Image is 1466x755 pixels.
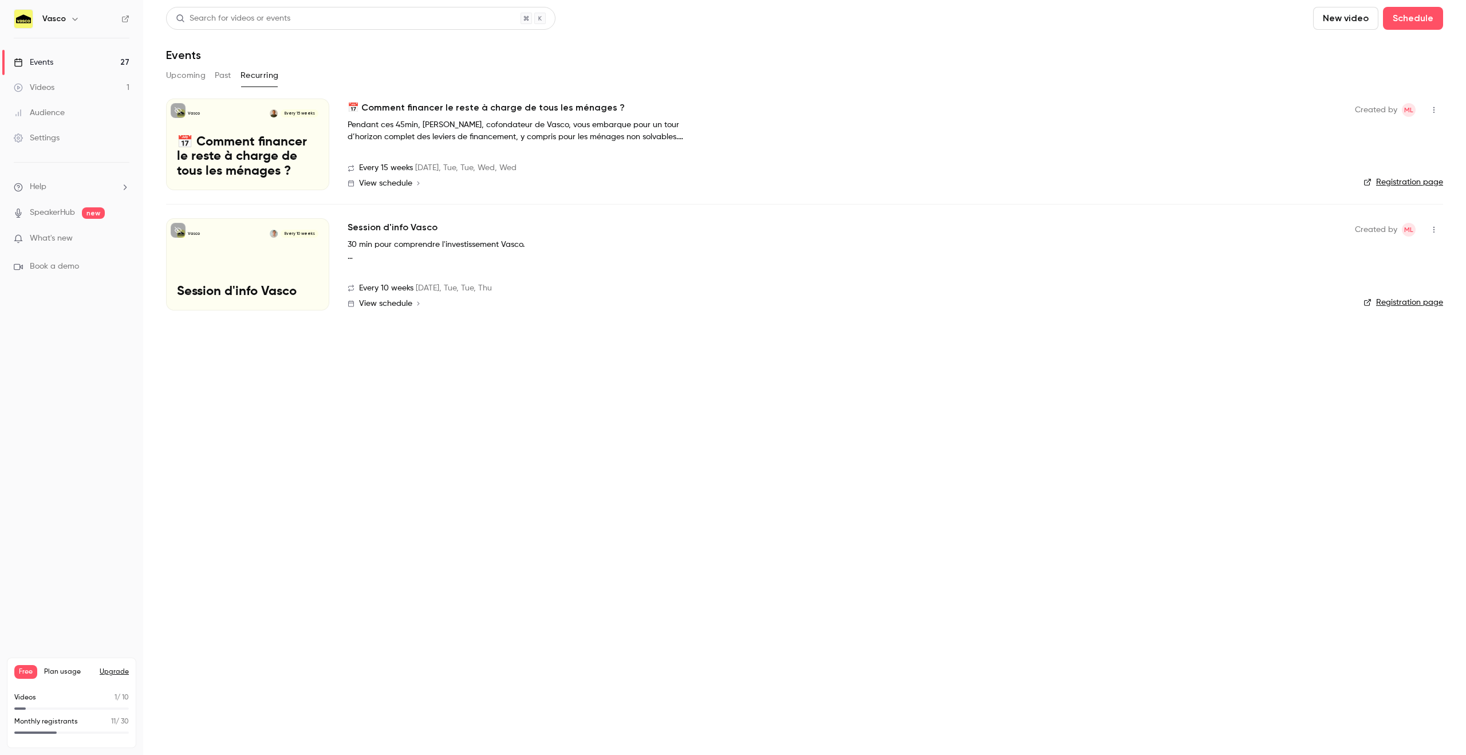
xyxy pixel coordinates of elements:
span: Help [30,181,46,193]
span: Free [14,665,37,679]
p: Vasco [188,231,200,237]
p: Session d'info Vasco [177,285,318,300]
button: Recurring [241,66,279,85]
strong: 30 min pour comprendre l'investissement Vasco. [348,241,525,249]
button: New video [1313,7,1378,30]
a: View schedule [348,299,1337,308]
div: Events [14,57,53,68]
img: Mathieu Guerchoux [270,230,278,238]
div: Audience [14,107,65,119]
span: Marin Lemay [1402,103,1416,117]
iframe: Noticeable Trigger [116,234,129,244]
h1: Events [166,48,201,62]
span: Every 15 weeks [281,109,318,117]
h6: Vasco [42,13,66,25]
button: Past [215,66,231,85]
a: Session d'info VascoVascoMathieu GuerchouxEvery 10 weeksSession d'info Vasco [166,218,329,310]
p: Pendant ces 45min, [PERSON_NAME], cofondateur de Vasco, vous embarque pour un tour d’horizon comp... [348,119,691,143]
span: new [82,207,105,219]
button: Upcoming [166,66,206,85]
span: Every 15 weeks [359,162,413,174]
span: ML [1404,223,1413,237]
span: Every 10 weeks [281,230,318,238]
span: ML [1404,103,1413,117]
a: Registration page [1363,176,1443,188]
a: SpeakerHub [30,207,75,219]
div: Videos [14,82,54,93]
a: Registration page [1363,297,1443,308]
div: Search for videos or events [176,13,290,25]
a: 📅 Comment financer le reste à charge de tous les ménages ? [348,101,625,115]
span: Every 10 weeks [359,282,413,294]
span: 1 [115,694,117,701]
span: Plan usage [44,667,93,677]
span: Marin Lemay [1402,223,1416,237]
button: Schedule [1383,7,1443,30]
p: / 30 [111,717,129,727]
a: Session d'info Vasco [348,221,438,234]
p: / 10 [115,693,129,703]
p: Monthly registrants [14,717,78,727]
span: Created by [1355,223,1397,237]
img: Sébastien Prot [270,109,278,117]
button: Upgrade [100,667,129,677]
p: Vasco [188,111,200,116]
span: [DATE], Tue, Tue, Wed, Wed [415,162,517,174]
a: 📅 Comment financer le reste à charge de tous les ménages ?VascoSébastien ProtEvery 15 weeks📅 Comm... [166,99,329,190]
span: Created by [1355,103,1397,117]
span: View schedule [359,300,412,308]
span: Book a demo [30,261,79,273]
li: help-dropdown-opener [14,181,129,193]
div: Settings [14,132,60,144]
p: Videos [14,693,36,703]
span: [DATE], Tue, Tue, Thu [416,282,492,294]
span: 11 [111,718,116,725]
span: What's new [30,233,73,245]
span: View schedule [359,179,412,187]
p: 📅 Comment financer le reste à charge de tous les ménages ? [177,135,318,179]
a: View schedule [348,179,1337,188]
img: Vasco [14,10,33,28]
